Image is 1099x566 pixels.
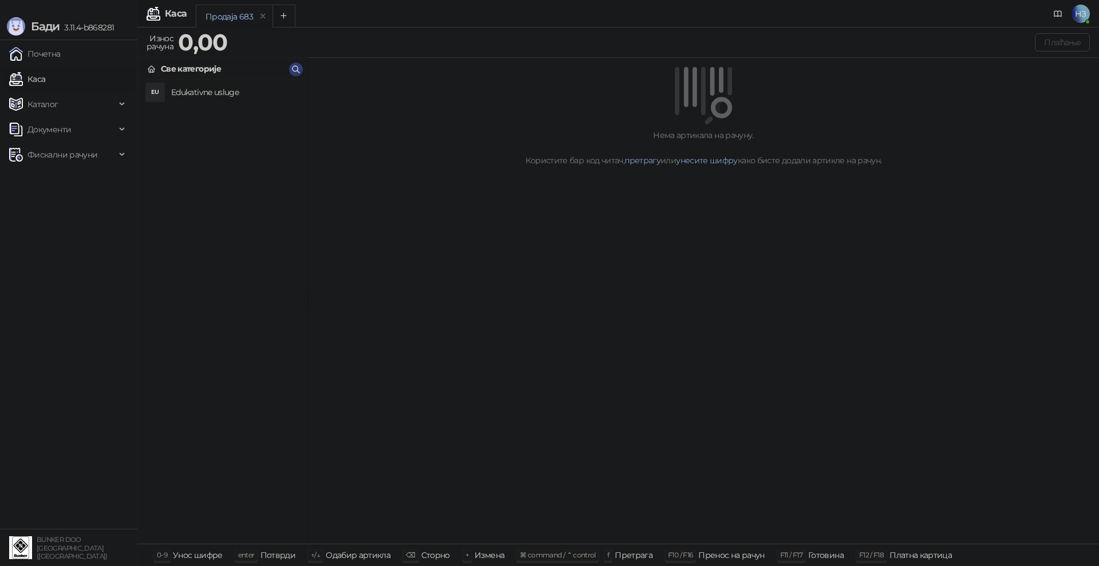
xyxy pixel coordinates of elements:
[780,551,802,559] span: F11 / F17
[60,22,114,33] span: 3.11.4-b868281
[205,10,253,23] div: Продаја 683
[165,9,187,18] div: Каса
[1035,33,1090,52] button: Плаћање
[421,548,450,563] div: Сторно
[890,548,952,563] div: Платна картица
[607,551,609,559] span: f
[668,551,693,559] span: F10 / F16
[144,31,176,54] div: Износ рачуна
[255,11,270,21] button: remove
[27,143,97,166] span: Фискални рачуни
[465,551,469,559] span: +
[27,93,58,116] span: Каталог
[698,548,764,563] div: Пренос на рачун
[272,5,295,27] button: Add tab
[238,551,255,559] span: enter
[615,548,653,563] div: Претрага
[9,68,45,91] a: Каса
[1072,5,1090,23] span: НЗ
[322,129,1085,167] div: Нема артикала на рачуну. Користите бар код читач, или како бисте додали артикле на рачун.
[161,62,221,75] div: Све категорије
[475,548,504,563] div: Измена
[171,83,298,101] h4: Edukativne usluge
[406,551,415,559] span: ⌫
[27,118,71,141] span: Документи
[624,155,661,166] a: претрагу
[520,551,596,559] span: ⌘ command / ⌃ control
[146,83,164,101] div: EU
[808,548,844,563] div: Готовина
[37,536,108,560] small: BUNKER DOO [GEOGRAPHIC_DATA] ([GEOGRAPHIC_DATA])
[7,17,25,36] img: Logo
[676,155,738,166] a: унесите шифру
[31,19,60,33] span: Бади
[138,80,307,544] div: grid
[9,536,32,559] img: 64x64-companyLogo-d200c298-da26-4023-afd4-f376f589afb5.jpeg
[311,551,320,559] span: ↑/↓
[178,28,227,56] strong: 0,00
[859,551,884,559] span: F12 / F18
[157,551,167,559] span: 0-9
[1049,5,1067,23] a: Документација
[9,42,61,65] a: Почетна
[260,548,296,563] div: Потврди
[173,548,223,563] div: Унос шифре
[326,548,390,563] div: Одабир артикла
